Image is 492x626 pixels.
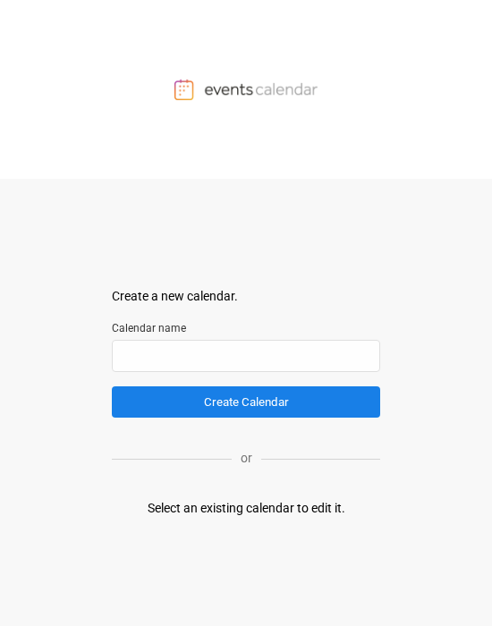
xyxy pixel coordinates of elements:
button: Create Calendar [112,386,380,418]
img: Events Calendar [174,79,318,100]
div: Create a new calendar. [112,287,380,306]
div: Select an existing calendar to edit it. [148,499,345,518]
label: Calendar name [112,320,380,336]
p: or [232,449,261,468]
